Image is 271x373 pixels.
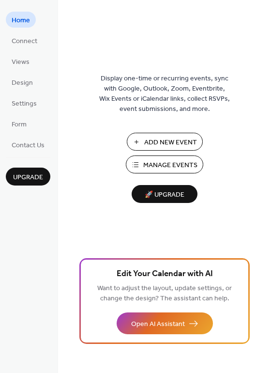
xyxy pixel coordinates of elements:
[127,133,203,151] button: Add New Event
[97,282,232,305] span: Want to adjust the layout, update settings, or change the design? The assistant can help.
[99,74,230,114] span: Display one-time or recurring events, sync with Google, Outlook, Zoom, Eventbrite, Wix Events or ...
[126,155,203,173] button: Manage Events
[117,312,213,334] button: Open AI Assistant
[132,185,197,203] button: 🚀 Upgrade
[117,267,213,281] span: Edit Your Calendar with AI
[6,168,50,186] button: Upgrade
[12,120,27,130] span: Form
[12,57,30,67] span: Views
[12,36,37,47] span: Connect
[12,140,45,151] span: Contact Us
[6,116,32,132] a: Form
[12,16,30,26] span: Home
[143,160,197,171] span: Manage Events
[6,53,35,69] a: Views
[6,137,50,153] a: Contact Us
[144,138,197,148] span: Add New Event
[12,78,33,88] span: Design
[137,188,192,202] span: 🚀 Upgrade
[6,74,39,90] a: Design
[13,172,43,183] span: Upgrade
[12,99,37,109] span: Settings
[6,32,43,48] a: Connect
[6,95,43,111] a: Settings
[6,12,36,28] a: Home
[131,319,185,329] span: Open AI Assistant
